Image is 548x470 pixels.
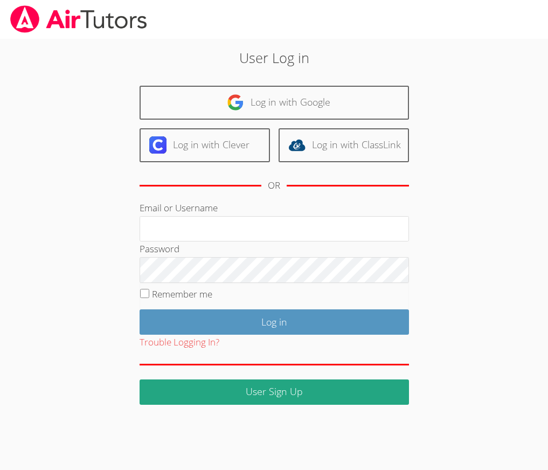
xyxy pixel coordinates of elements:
label: Password [140,243,179,255]
img: airtutors_banner-c4298cdbf04f3fff15de1276eac7730deb9818008684d7c2e4769d2f7ddbe033.png [9,5,148,33]
img: google-logo-50288ca7cdecda66e5e0955fdab243c47b7ad437acaf1139b6f446037453330a.svg [227,94,244,111]
label: Email or Username [140,202,218,214]
input: Log in [140,309,409,335]
button: Trouble Logging In? [140,335,219,350]
a: User Sign Up [140,379,409,405]
a: Log in with ClassLink [279,128,409,162]
img: clever-logo-6eab21bc6e7a338710f1a6ff85c0baf02591cd810cc4098c63d3a4b26e2feb20.svg [149,136,167,154]
h2: User Log in [77,47,471,68]
img: classlink-logo-d6bb404cc1216ec64c9a2012d9dc4662098be43eaf13dc465df04b49fa7ab582.svg [288,136,306,154]
label: Remember me [152,288,212,300]
div: OR [268,178,280,193]
a: Log in with Google [140,86,409,120]
a: Log in with Clever [140,128,270,162]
